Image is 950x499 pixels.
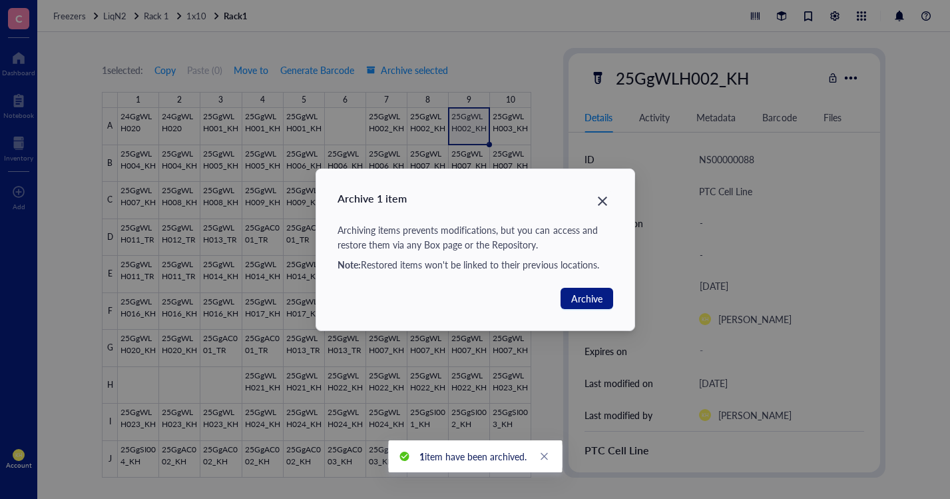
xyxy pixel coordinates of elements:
span: close [539,452,549,461]
button: Archive [561,288,613,309]
b: 1 [419,450,424,463]
span: Archive [571,291,602,306]
div: Restored items won't be linked to their previous locations. [338,257,613,272]
button: Close [592,191,613,212]
div: Archive 1 item [338,191,613,207]
div: Archiving items prevents modifications, but you can access and restore them via any Box page or t... [338,223,613,252]
span: Close [592,193,613,209]
span: item have been archived. [419,450,526,463]
strong: Note: [338,258,361,271]
a: Close [537,449,551,464]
